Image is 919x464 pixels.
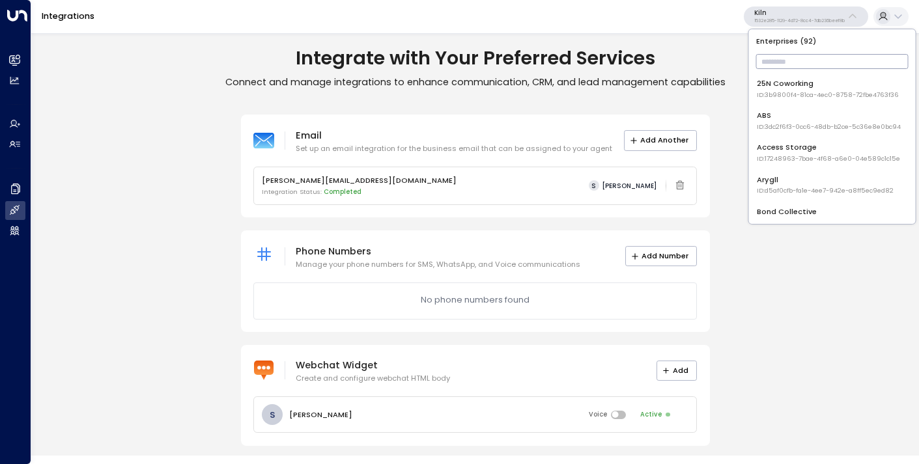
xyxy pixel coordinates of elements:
h1: Integrate with Your Preferred Services [31,47,919,70]
span: S [589,180,599,191]
p: Enterprises ( 92 ) [753,34,911,49]
div: S [262,404,283,425]
button: Add Another [624,130,698,150]
div: ABS [757,110,901,131]
span: Active [640,410,662,419]
span: Email integration cannot be deleted while linked to an active agent. Please deactivate the agent ... [672,177,688,194]
button: Add [657,361,698,381]
p: [PERSON_NAME][EMAIL_ADDRESS][DOMAIN_NAME] [262,175,457,186]
p: Connect and manage integrations to enhance communication, CRM, and lead management capabilities [31,76,919,89]
span: ID: d5af0cfb-fa1e-4ee7-942e-a8ff5ec9ed82 [757,186,894,195]
p: [PERSON_NAME] [289,409,352,420]
p: Phone Numbers [296,243,580,259]
p: 1532e285-1129-4d72-8cc4-7db236beef8b [754,18,845,23]
div: Bond Collective [757,206,908,228]
p: Set up an email integration for the business email that can be assigned to your agent [296,143,612,154]
p: No phone numbers found [421,293,530,306]
span: Completed [324,187,361,196]
a: Integrations [42,10,94,21]
div: Arygll [757,174,894,196]
span: Voice [589,410,607,419]
p: Create and configure webchat HTML body [296,373,450,384]
div: Access Storage [757,142,900,163]
p: Webchat Widget [296,357,450,373]
div: 25N Coworking [757,78,899,100]
button: S[PERSON_NAME] [584,178,660,193]
div: Click to disable [636,408,688,422]
button: Add Number [625,246,698,266]
p: Email [296,128,612,143]
p: Integration Status: [262,187,457,197]
span: ID: e5c8f306-7b86-487b-8d28-d066bc04964e [757,219,908,228]
p: Kiln [754,9,845,17]
p: Manage your phone numbers for SMS, WhatsApp, and Voice communications [296,259,580,270]
span: ID: 3dc2f6f3-0cc6-48db-b2ce-5c36e8e0bc94 [757,122,901,131]
div: Click to enable voice [584,408,630,422]
span: ID: 3b9800f4-81ca-4ec0-8758-72fbe4763f36 [757,90,899,100]
span: ID: 17248963-7bae-4f68-a6e0-04e589c1c15e [757,154,900,163]
span: [PERSON_NAME] [602,182,657,189]
button: Kiln1532e285-1129-4d72-8cc4-7db236beef8b [744,7,868,27]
